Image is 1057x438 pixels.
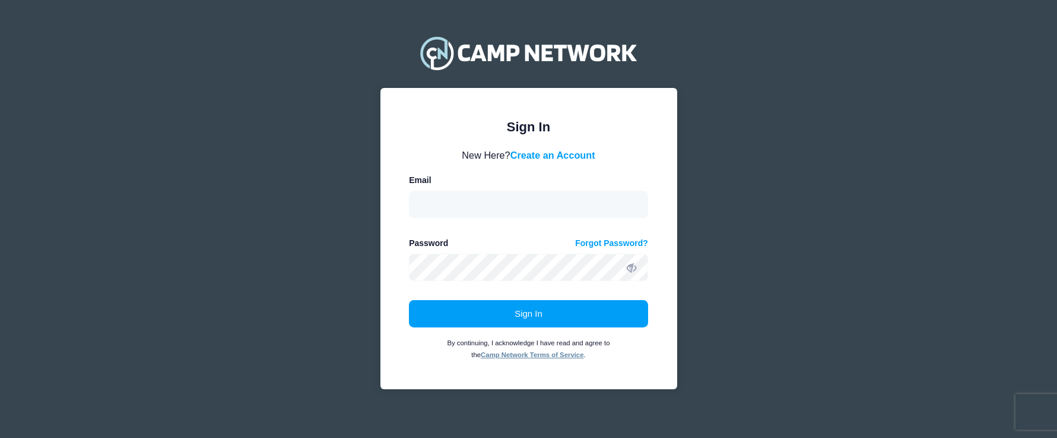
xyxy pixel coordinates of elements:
a: Forgot Password? [575,237,648,250]
button: Sign In [409,300,648,327]
label: Password [409,237,448,250]
div: Sign In [409,117,648,137]
a: Create an Account [510,150,595,160]
img: Camp Network [415,29,642,77]
div: New Here? [409,148,648,162]
label: Email [409,174,431,187]
a: Camp Network Terms of Service [481,351,583,358]
small: By continuing, I acknowledge I have read and agree to the . [447,339,610,358]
